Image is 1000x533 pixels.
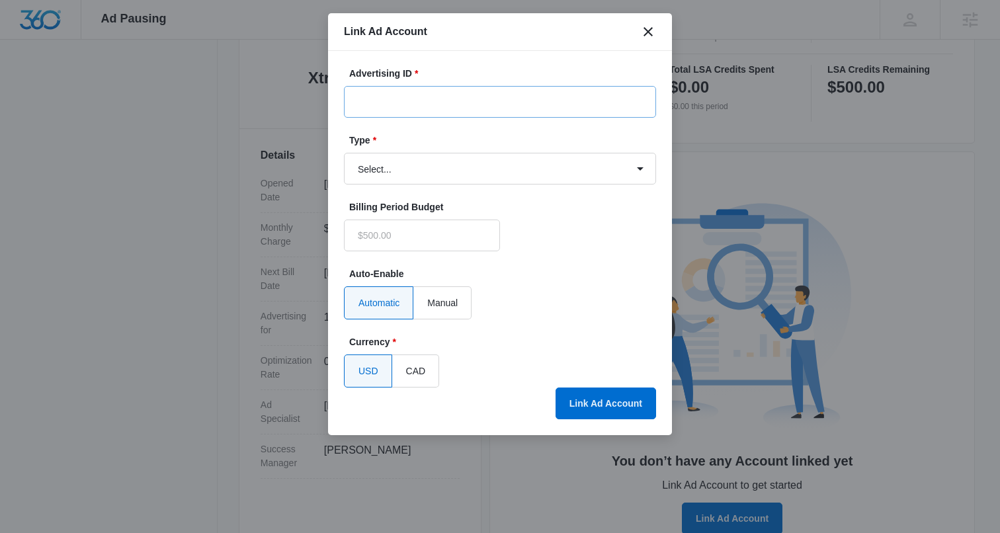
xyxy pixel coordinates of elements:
[392,354,440,388] label: CAD
[349,335,661,349] label: Currency
[640,24,656,40] button: close
[344,354,392,388] label: USD
[349,67,661,81] label: Advertising ID
[556,388,656,419] button: Link Ad Account
[344,286,413,319] label: Automatic
[349,200,505,214] label: Billing Period Budget
[344,24,427,40] h1: Link Ad Account
[344,220,500,251] input: $500.00
[349,267,661,281] label: Auto-Enable
[349,134,661,147] label: Type
[413,286,472,319] label: Manual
